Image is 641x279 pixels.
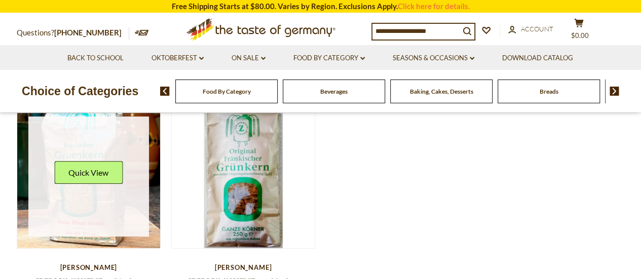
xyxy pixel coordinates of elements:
[320,88,348,95] a: Beverages
[393,53,474,64] a: Seasons & Occasions
[521,25,553,33] span: Account
[410,88,473,95] a: Baking, Cakes, Desserts
[571,31,589,39] span: $0.00
[203,88,251,95] a: Food By Category
[610,87,619,96] img: next arrow
[540,88,558,95] a: Breads
[398,2,470,11] a: Click here for details.
[17,105,161,248] img: Zimmermann-Muehle
[171,263,316,271] div: [PERSON_NAME]
[160,87,170,96] img: previous arrow
[564,18,594,44] button: $0.00
[508,24,553,35] a: Account
[67,53,124,64] a: Back to School
[54,161,123,184] button: Quick View
[293,53,365,64] a: Food By Category
[17,26,129,39] p: Questions?
[232,53,266,64] a: On Sale
[54,28,122,37] a: [PHONE_NUMBER]
[17,263,161,271] div: [PERSON_NAME]
[152,53,204,64] a: Oktoberfest
[172,105,315,248] img: Zimmermann-Muehle
[502,53,573,64] a: Download Catalog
